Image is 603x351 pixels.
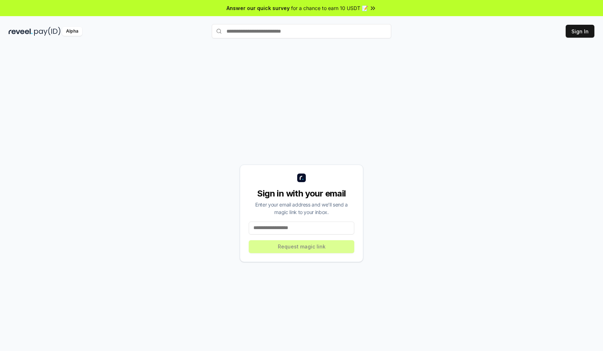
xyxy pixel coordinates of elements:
[249,188,354,199] div: Sign in with your email
[566,25,594,38] button: Sign In
[249,201,354,216] div: Enter your email address and we’ll send a magic link to your inbox.
[9,27,33,36] img: reveel_dark
[297,174,306,182] img: logo_small
[34,27,61,36] img: pay_id
[62,27,82,36] div: Alpha
[226,4,290,12] span: Answer our quick survey
[291,4,368,12] span: for a chance to earn 10 USDT 📝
